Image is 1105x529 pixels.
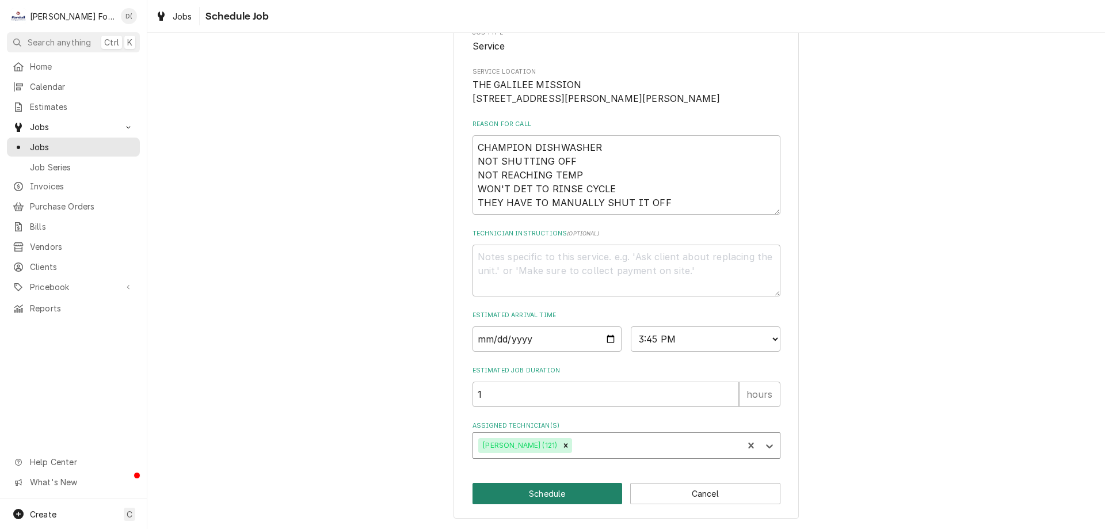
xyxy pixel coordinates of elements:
[473,366,780,375] label: Estimated Job Duration
[473,67,780,77] span: Service Location
[10,8,26,24] div: M
[7,117,140,136] a: Go to Jobs
[473,311,780,320] label: Estimated Arrival Time
[7,197,140,216] a: Purchase Orders
[121,8,137,24] div: D(
[473,483,780,504] div: Button Group
[127,36,132,48] span: K
[30,200,134,212] span: Purchase Orders
[30,261,134,273] span: Clients
[30,141,134,153] span: Jobs
[30,161,134,173] span: Job Series
[7,473,140,492] a: Go to What's New
[30,121,117,133] span: Jobs
[202,9,269,24] span: Schedule Job
[10,8,26,24] div: Marshall Food Equipment Service's Avatar
[473,28,780,53] div: Job Type
[7,57,140,76] a: Home
[473,120,780,129] label: Reason For Call
[473,483,623,504] button: Schedule
[567,230,599,237] span: ( optional )
[7,237,140,256] a: Vendors
[473,326,622,352] input: Date
[478,438,559,453] div: [PERSON_NAME] (121)
[7,177,140,196] a: Invoices
[30,220,134,233] span: Bills
[7,77,140,96] a: Calendar
[30,101,134,113] span: Estimates
[104,36,119,48] span: Ctrl
[7,452,140,471] a: Go to Help Center
[473,421,780,459] div: Assigned Technician(s)
[473,229,780,238] label: Technician Instructions
[7,217,140,236] a: Bills
[473,229,780,296] div: Technician Instructions
[7,97,140,116] a: Estimates
[30,81,134,93] span: Calendar
[473,421,780,431] label: Assigned Technician(s)
[7,257,140,276] a: Clients
[7,299,140,318] a: Reports
[30,180,134,192] span: Invoices
[631,326,780,352] select: Time Select
[7,277,140,296] a: Go to Pricebook
[473,366,780,407] div: Estimated Job Duration
[473,483,780,504] div: Button Group Row
[30,456,133,468] span: Help Center
[30,509,56,519] span: Create
[473,41,505,52] span: Service
[30,241,134,253] span: Vendors
[473,311,780,352] div: Estimated Arrival Time
[7,138,140,157] a: Jobs
[30,60,134,73] span: Home
[30,10,115,22] div: [PERSON_NAME] Food Equipment Service
[473,67,780,106] div: Service Location
[173,10,192,22] span: Jobs
[28,36,91,48] span: Search anything
[7,32,140,52] button: Search anythingCtrlK
[121,8,137,24] div: Derek Testa (81)'s Avatar
[559,438,572,453] div: Remove Andy Christopoulos (121)
[739,382,780,407] div: hours
[151,7,197,26] a: Jobs
[30,302,134,314] span: Reports
[127,508,132,520] span: C
[30,476,133,488] span: What's New
[473,135,780,215] textarea: CHAMPION DISHWASHER NOT SHUTTING OFF NOT REACHING TEMP WON'T DET TO RINSE CYCLE THEY HAVE TO MANU...
[30,281,117,293] span: Pricebook
[473,78,780,105] span: Service Location
[7,158,140,177] a: Job Series
[473,120,780,215] div: Reason For Call
[630,483,780,504] button: Cancel
[473,79,721,104] span: THE GALILEE MISSION [STREET_ADDRESS][PERSON_NAME][PERSON_NAME]
[473,40,780,54] span: Job Type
